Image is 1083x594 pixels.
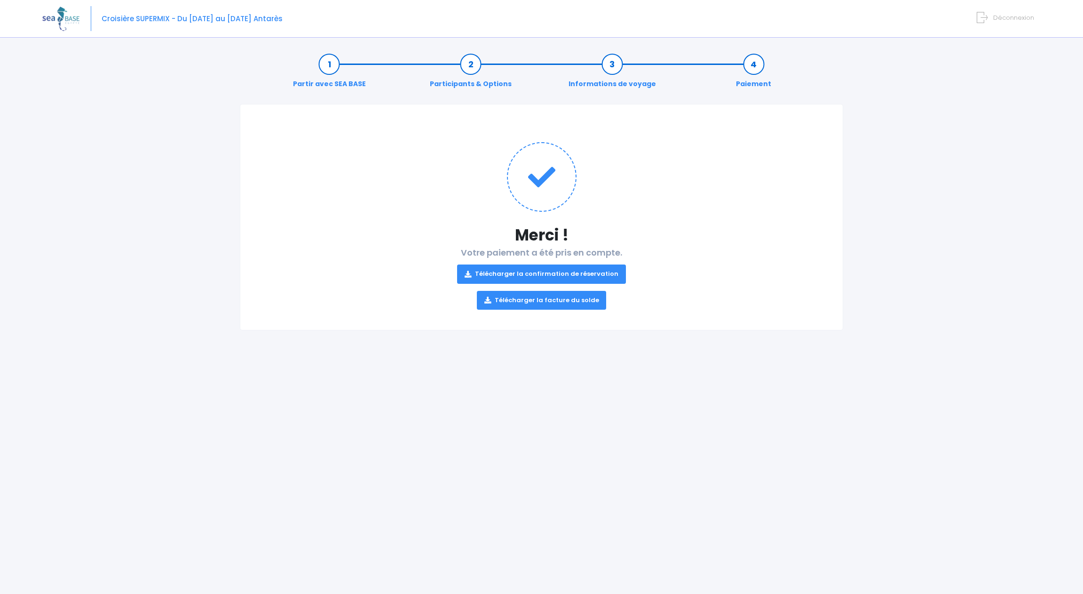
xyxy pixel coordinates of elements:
[564,59,661,89] a: Informations de voyage
[731,59,776,89] a: Paiement
[457,265,626,283] a: Télécharger la confirmation de réservation
[477,291,607,310] a: Télécharger la facture du solde
[102,14,283,24] span: Croisière SUPERMIX - Du [DATE] au [DATE] Antarès
[259,226,824,244] h1: Merci !
[425,59,516,89] a: Participants & Options
[288,59,371,89] a: Partir avec SEA BASE
[993,13,1034,22] span: Déconnexion
[259,248,824,310] h2: Votre paiement a été pris en compte.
